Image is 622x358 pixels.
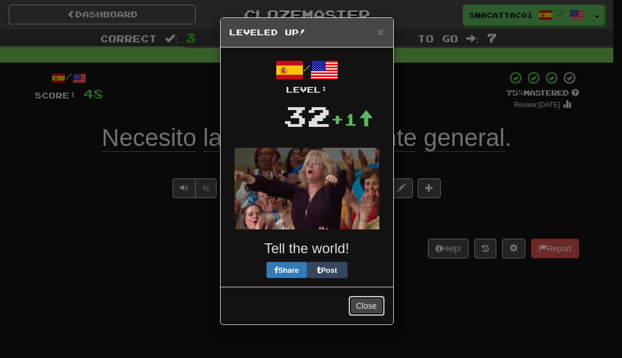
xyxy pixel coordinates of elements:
[235,148,379,229] img: happy-lady-c767e5519d6a7a6d241e17537db74d2b6302dbbc2957d4f543dfdf5f6f88f9b5.gif
[331,108,374,131] div: +1
[229,27,385,38] h5: Leveled Up!
[377,25,384,38] button: Close
[377,25,384,38] span: ×
[229,84,385,96] div: Level:
[266,262,307,278] button: Share
[349,296,385,316] button: Close
[229,56,385,96] div: /
[283,96,331,136] div: 32
[307,262,347,278] button: Post
[229,241,385,256] h3: Tell the world!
